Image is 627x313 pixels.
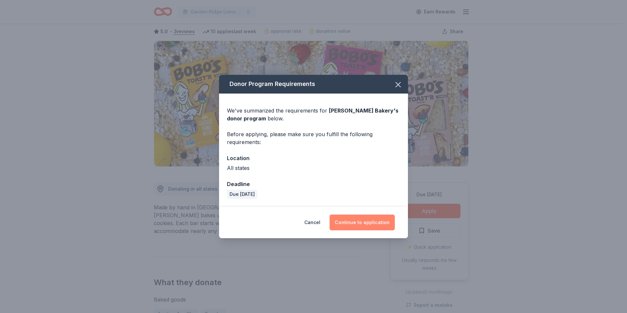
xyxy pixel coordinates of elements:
button: Cancel [304,215,320,230]
div: Deadline [227,180,400,188]
div: Due [DATE] [227,190,257,199]
button: Continue to application [330,215,395,230]
div: Donor Program Requirements [219,75,408,94]
div: All states [227,164,400,172]
div: We've summarized the requirements for below. [227,107,400,122]
div: Before applying, please make sure you fulfill the following requirements: [227,130,400,146]
div: Location [227,154,400,162]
